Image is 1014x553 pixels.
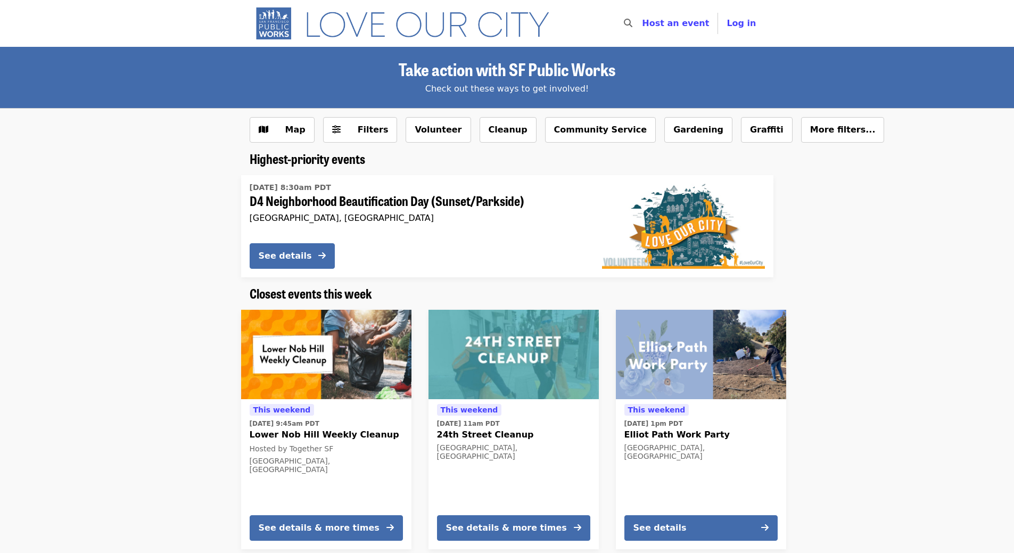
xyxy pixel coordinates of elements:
button: See details & more times [437,515,590,541]
div: See details [259,250,312,262]
button: Show map view [250,117,315,143]
span: More filters... [810,125,876,135]
div: [GEOGRAPHIC_DATA], [GEOGRAPHIC_DATA] [250,457,403,475]
span: This weekend [441,406,498,414]
div: [GEOGRAPHIC_DATA], [GEOGRAPHIC_DATA] [250,213,585,223]
a: Host an event [642,18,709,28]
span: D4 Neighborhood Beautification Day (Sunset/Parkside) [250,193,585,209]
span: Hosted by Together SF [250,444,334,453]
button: Gardening [664,117,732,143]
a: See details for "24th Street Cleanup" [428,310,599,549]
img: D4 Neighborhood Beautification Day (Sunset/Parkside) organized by SF Public Works [602,184,765,269]
button: Filters (0 selected) [323,117,398,143]
a: See details for "Lower Nob Hill Weekly Cleanup" [241,310,411,549]
button: Graffiti [741,117,793,143]
span: 24th Street Cleanup [437,428,590,441]
i: search icon [624,18,632,28]
button: Volunteer [406,117,471,143]
i: sliders-h icon [332,125,341,135]
i: arrow-right icon [574,523,581,533]
button: Community Service [545,117,656,143]
span: Lower Nob Hill Weekly Cleanup [250,428,403,441]
input: Search [639,11,647,36]
time: [DATE] 1pm PDT [624,419,683,428]
img: SF Public Works - Home [250,6,565,40]
a: See details for "Elliot Path Work Party" [616,310,786,549]
button: See details [250,243,335,269]
span: Elliot Path Work Party [624,428,778,441]
div: See details & more times [446,522,567,534]
img: Elliot Path Work Party organized by SF Public Works [616,310,786,399]
span: Map [285,125,306,135]
time: [DATE] 8:30am PDT [250,182,331,193]
img: Lower Nob Hill Weekly Cleanup organized by Together SF [241,310,411,399]
a: Closest events this week [250,286,372,301]
i: arrow-right icon [318,251,326,261]
a: See details for "D4 Neighborhood Beautification Day (Sunset/Parkside)" [241,175,773,277]
time: [DATE] 11am PDT [437,419,500,428]
i: arrow-right icon [761,523,769,533]
button: Cleanup [480,117,537,143]
time: [DATE] 9:45am PDT [250,419,319,428]
span: Highest-priority events [250,149,365,168]
div: Check out these ways to get involved! [250,82,765,95]
img: 24th Street Cleanup organized by SF Public Works [428,310,599,399]
span: Filters [358,125,389,135]
span: Log in [727,18,756,28]
div: Closest events this week [241,286,773,301]
div: [GEOGRAPHIC_DATA], [GEOGRAPHIC_DATA] [437,443,590,461]
i: map icon [259,125,268,135]
button: More filters... [801,117,885,143]
span: This weekend [253,406,311,414]
i: arrow-right icon [386,523,394,533]
button: See details [624,515,778,541]
span: Take action with SF Public Works [399,56,615,81]
div: See details [633,522,687,534]
div: [GEOGRAPHIC_DATA], [GEOGRAPHIC_DATA] [624,443,778,461]
span: This weekend [628,406,686,414]
span: Closest events this week [250,284,372,302]
button: Log in [718,13,764,34]
div: See details & more times [259,522,380,534]
button: See details & more times [250,515,403,541]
